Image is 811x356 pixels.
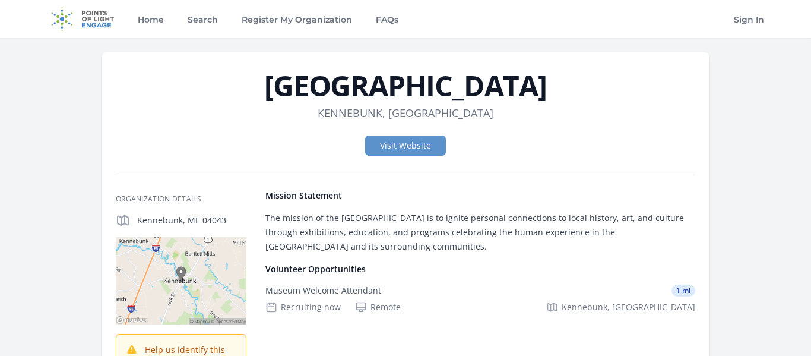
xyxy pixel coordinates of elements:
h4: Mission Statement [265,190,695,201]
div: Museum Welcome Attendant [265,285,381,297]
p: Kennebunk, ME 04043 [137,215,246,226]
dd: Kennebunk, [GEOGRAPHIC_DATA] [318,105,493,121]
h1: [GEOGRAPHIC_DATA] [116,71,695,100]
h3: Organization Details [116,194,246,204]
span: Kennebunk, [GEOGRAPHIC_DATA] [562,301,695,313]
div: Remote [355,301,401,313]
img: Map [116,237,246,325]
h4: Volunteer Opportunities [265,263,695,275]
p: The mission of the [GEOGRAPHIC_DATA] is to ignite personal connections to local history, art, and... [265,211,695,254]
div: Recruiting now [265,301,341,313]
span: 1 mi [671,285,695,297]
a: Visit Website [365,136,446,156]
a: Museum Welcome Attendant 1 mi Recruiting now Remote Kennebunk, [GEOGRAPHIC_DATA] [261,275,700,323]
